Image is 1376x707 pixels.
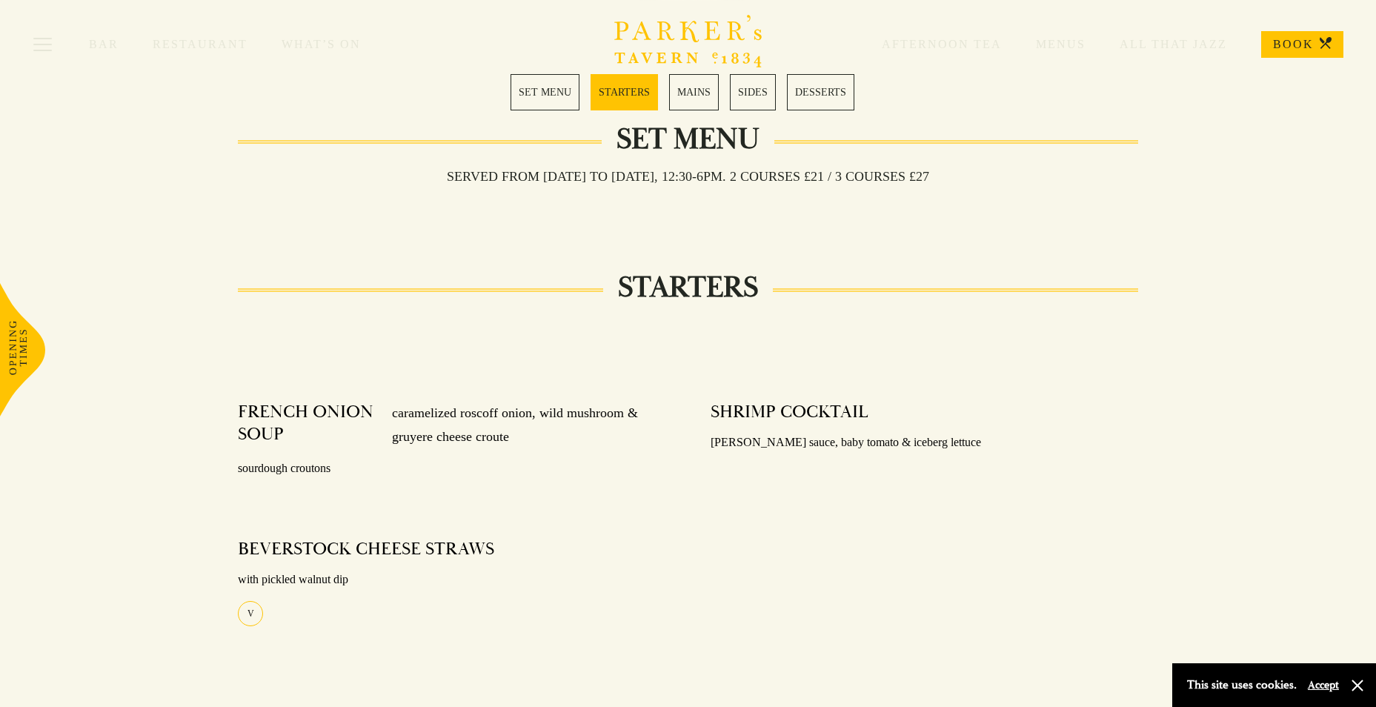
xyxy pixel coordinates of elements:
p: [PERSON_NAME] sauce, baby tomato & iceberg lettuce [711,432,1138,454]
a: 3 / 5 [669,74,719,110]
p: This site uses cookies. [1187,674,1297,696]
a: 2 / 5 [591,74,658,110]
p: with pickled walnut dip [238,569,665,591]
h4: BEVERSTOCK CHEESE STRAWS [238,538,494,560]
h3: Served from [DATE] to [DATE], 12:30-6pm. 2 COURSES £21 / 3 COURSES £27 [432,168,944,185]
p: caramelized roscoff onion, wild mushroom & gruyere cheese croute [377,401,666,449]
h2: Set Menu [602,122,774,157]
a: 1 / 5 [511,74,579,110]
a: 4 / 5 [730,74,776,110]
a: 5 / 5 [787,74,854,110]
button: Accept [1308,678,1339,692]
h4: FRENCH ONION SOUP [238,401,376,449]
button: Close and accept [1350,678,1365,693]
p: sourdough croutons [238,458,665,479]
div: V [238,601,263,626]
h4: SHRIMP COCKTAIL [711,401,868,423]
h2: STARTERS [603,270,773,305]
